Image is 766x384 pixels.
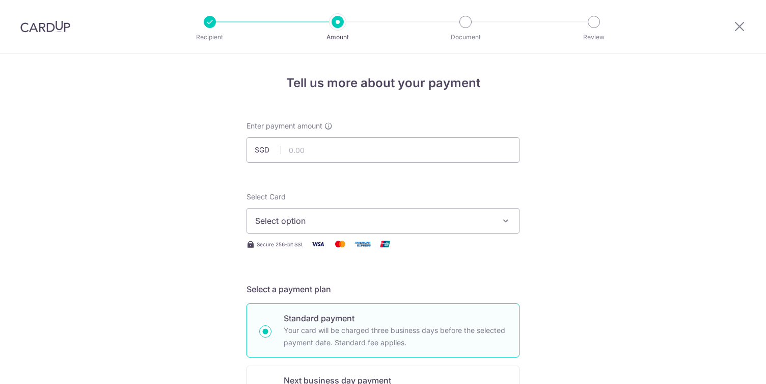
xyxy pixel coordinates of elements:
[300,32,375,42] p: Amount
[247,192,286,201] span: translation missing: en.payables.payment_networks.credit_card.summary.labels.select_card
[20,20,70,33] img: CardUp
[247,137,519,163] input: 0.00
[247,208,519,234] button: Select option
[352,238,373,250] img: American Express
[330,238,350,250] img: Mastercard
[428,32,503,42] p: Document
[284,324,507,349] p: Your card will be charged three business days before the selected payment date. Standard fee appl...
[255,145,281,155] span: SGD
[375,238,395,250] img: Union Pay
[247,121,322,131] span: Enter payment amount
[247,283,519,295] h5: Select a payment plan
[257,240,304,248] span: Secure 256-bit SSL
[172,32,248,42] p: Recipient
[255,215,493,227] span: Select option
[308,238,328,250] img: Visa
[284,312,507,324] p: Standard payment
[247,74,519,92] h4: Tell us more about your payment
[556,32,632,42] p: Review
[700,353,756,379] iframe: Opens a widget where you can find more information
